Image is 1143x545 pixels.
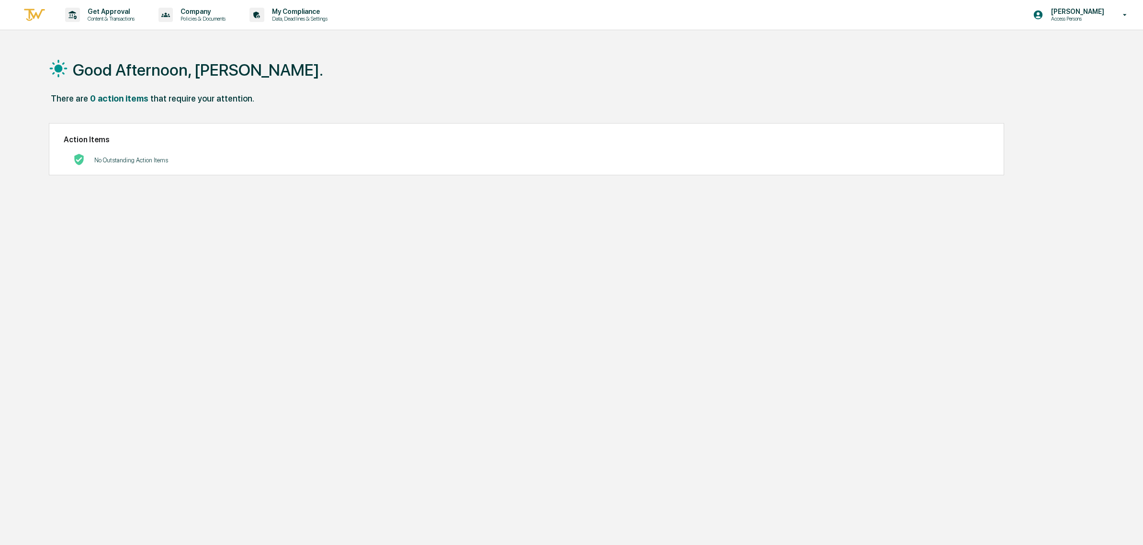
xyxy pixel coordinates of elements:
img: No Actions logo [73,154,85,165]
div: There are [51,93,88,103]
p: My Compliance [264,8,332,15]
p: [PERSON_NAME] [1043,8,1109,15]
p: Policies & Documents [173,15,230,22]
img: logo [23,7,46,23]
p: Content & Transactions [80,15,139,22]
p: No Outstanding Action Items [94,157,168,164]
p: Company [173,8,230,15]
p: Access Persons [1043,15,1109,22]
h1: Good Afternoon, [PERSON_NAME]. [73,60,323,79]
p: Get Approval [80,8,139,15]
div: 0 action items [90,93,148,103]
div: that require your attention. [150,93,254,103]
p: Data, Deadlines & Settings [264,15,332,22]
h2: Action Items [64,135,989,144]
